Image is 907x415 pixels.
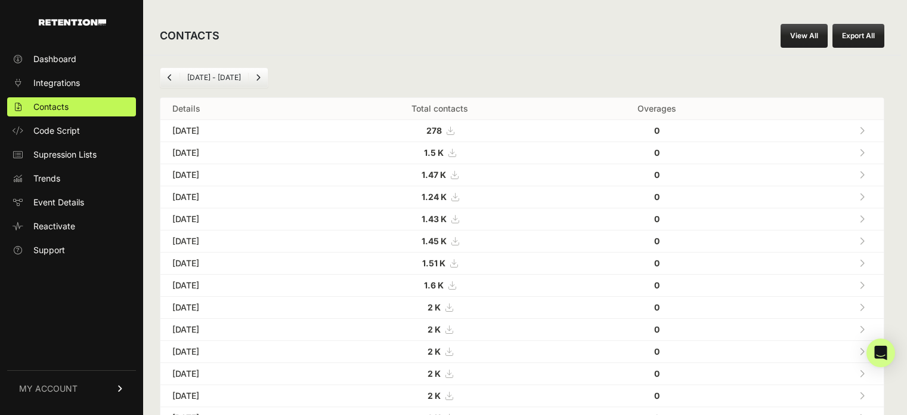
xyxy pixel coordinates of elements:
[7,97,136,116] a: Contacts
[428,368,453,379] a: 2 K
[654,324,660,334] strong: 0
[7,370,136,407] a: MY ACCOUNT
[160,363,318,385] td: [DATE]
[424,280,456,290] a: 1.6 K
[654,346,660,356] strong: 0
[39,19,106,26] img: Retention.com
[422,170,458,180] a: 1.47 K
[654,192,660,202] strong: 0
[160,68,179,87] a: Previous
[422,192,459,202] a: 1.24 K
[160,230,318,253] td: [DATE]
[318,98,562,120] th: Total contacts
[422,170,446,180] strong: 1.47 K
[426,125,442,136] strong: 278
[428,302,453,312] a: 2 K
[33,244,65,256] span: Support
[160,98,318,120] th: Details
[428,302,441,312] strong: 2 K
[7,121,136,140] a: Code Script
[249,68,268,87] a: Next
[424,147,444,158] strong: 1.5 K
[33,149,97,161] span: Supression Lists
[422,236,447,246] strong: 1.45 K
[33,196,84,208] span: Event Details
[422,258,445,268] strong: 1.51 K
[160,319,318,341] td: [DATE]
[160,164,318,186] td: [DATE]
[654,368,660,379] strong: 0
[422,214,447,224] strong: 1.43 K
[160,297,318,319] td: [DATE]
[562,98,751,120] th: Overages
[422,214,459,224] a: 1.43 K
[428,368,441,379] strong: 2 K
[33,125,80,137] span: Code Script
[422,192,447,202] strong: 1.24 K
[832,24,884,48] button: Export All
[160,385,318,407] td: [DATE]
[33,53,76,65] span: Dashboard
[654,280,660,290] strong: 0
[654,302,660,312] strong: 0
[160,275,318,297] td: [DATE]
[7,241,136,260] a: Support
[654,147,660,158] strong: 0
[422,258,457,268] a: 1.51 K
[428,324,453,334] a: 2 K
[160,186,318,208] td: [DATE]
[160,120,318,142] td: [DATE]
[160,208,318,230] td: [DATE]
[7,217,136,236] a: Reactivate
[781,24,828,48] a: View All
[160,253,318,275] td: [DATE]
[428,391,441,401] strong: 2 K
[428,346,453,356] a: 2 K
[160,341,318,363] td: [DATE]
[179,73,248,82] li: [DATE] - [DATE]
[428,324,441,334] strong: 2 K
[654,125,660,136] strong: 0
[428,391,453,401] a: 2 K
[7,50,136,69] a: Dashboard
[160,27,219,44] h2: CONTACTS
[866,339,895,367] div: Open Intercom Messenger
[654,170,660,180] strong: 0
[7,169,136,188] a: Trends
[7,193,136,212] a: Event Details
[33,101,69,113] span: Contacts
[654,391,660,401] strong: 0
[33,173,60,185] span: Trends
[160,142,318,164] td: [DATE]
[654,258,660,268] strong: 0
[19,383,78,395] span: MY ACCOUNT
[33,77,80,89] span: Integrations
[428,346,441,356] strong: 2 K
[424,147,456,158] a: 1.5 K
[422,236,459,246] a: 1.45 K
[7,145,136,164] a: Supression Lists
[426,125,454,136] a: 278
[654,236,660,246] strong: 0
[654,214,660,224] strong: 0
[7,73,136,93] a: Integrations
[33,220,75,232] span: Reactivate
[424,280,444,290] strong: 1.6 K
